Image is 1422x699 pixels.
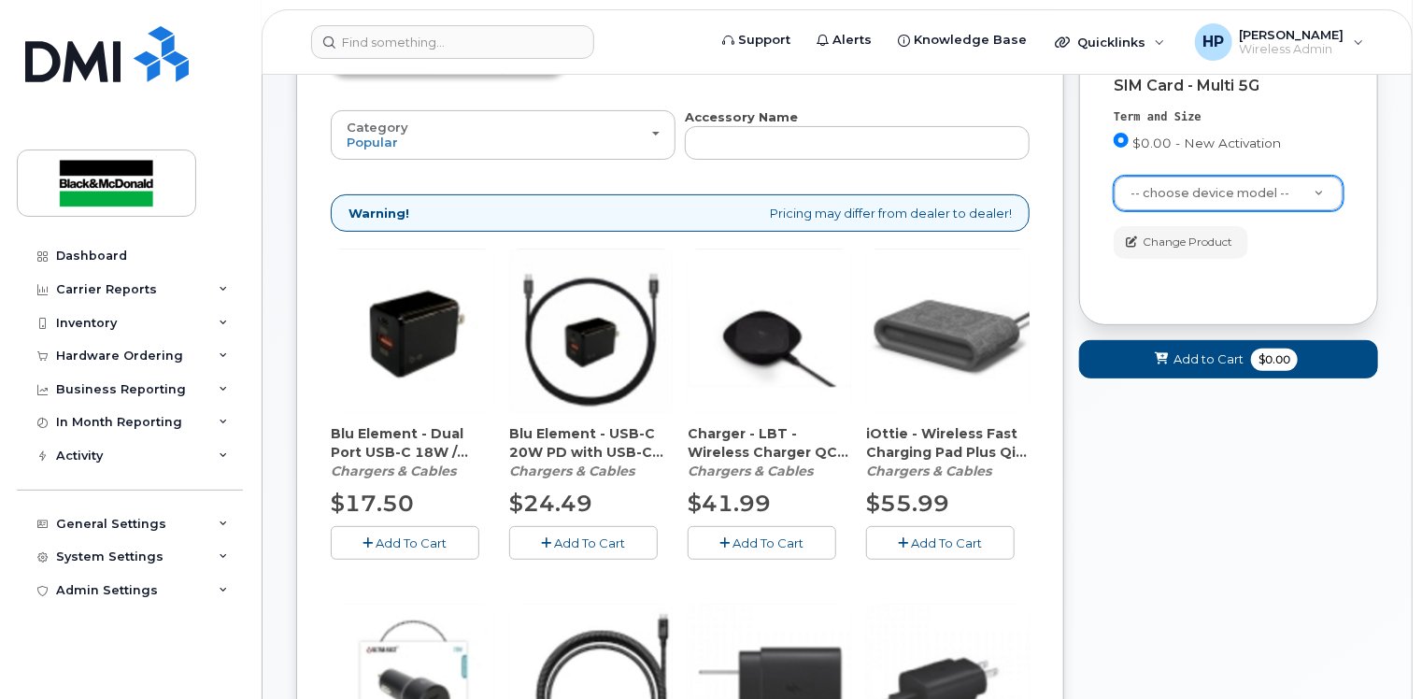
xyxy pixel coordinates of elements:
[331,110,675,159] button: Category Popular
[803,21,885,59] a: Alerts
[1042,23,1178,61] div: Quicklinks
[1251,349,1298,371] span: $0.00
[331,194,1030,233] div: Pricing may differ from dealer to dealer!
[331,463,456,479] em: Chargers & Cables
[1079,340,1378,378] button: Add to Cart $0.00
[509,424,673,462] span: Blu Element - USB-C 20W PD with USB-C Cable 4ft Wall Charger - Black (CAHCPZ000096)
[685,109,798,124] strong: Accessory Name
[347,120,408,135] span: Category
[914,31,1027,50] span: Knowledge Base
[688,490,771,517] span: $41.99
[509,250,673,413] img: accessory36347.JPG
[1114,78,1344,94] div: SIM Card - Multi 5G
[331,250,494,413] img: accessory36707.JPG
[1173,350,1244,368] span: Add to Cart
[688,250,851,413] img: accessory36405.JPG
[1240,27,1344,42] span: [PERSON_NAME]
[1240,42,1344,57] span: Wireless Admin
[509,526,658,559] button: Add To Cart
[912,535,983,550] span: Add To Cart
[866,463,991,479] em: Chargers & Cables
[1143,234,1232,250] span: Change Product
[509,424,673,480] div: Blu Element - USB-C 20W PD with USB-C Cable 4ft Wall Charger - Black (CAHCPZ000096)
[555,535,626,550] span: Add To Cart
[866,526,1015,559] button: Add To Cart
[688,424,851,462] span: Charger - LBT - Wireless Charger QC 2.0 15W (CAHCLI000058)
[331,424,494,462] span: Blu Element - Dual Port USB-C 18W / USB-A 3A Wall Adapter - Black (Bulk) (CAHCPZ000077)
[832,31,872,50] span: Alerts
[1132,136,1281,150] span: $0.00 - New Activation
[331,424,494,480] div: Blu Element - Dual Port USB-C 18W / USB-A 3A Wall Adapter - Black (Bulk) (CAHCPZ000077)
[1130,186,1289,200] span: -- choose device model --
[331,490,414,517] span: $17.50
[709,21,803,59] a: Support
[1114,109,1344,125] div: Term and Size
[866,424,1030,462] span: iOttie - Wireless Fast Charging Pad Plus Qi (10W) - Grey (CAHCLI000064)
[866,424,1030,480] div: iOttie - Wireless Fast Charging Pad Plus Qi (10W) - Grey (CAHCLI000064)
[1182,23,1377,61] div: Harsh Patel
[1077,35,1145,50] span: Quicklinks
[1202,31,1224,53] span: HP
[1114,133,1129,148] input: $0.00 - New Activation
[688,526,836,559] button: Add To Cart
[348,205,409,222] strong: Warning!
[1114,226,1248,259] button: Change Product
[509,490,592,517] span: $24.49
[509,463,634,479] em: Chargers & Cables
[688,463,813,479] em: Chargers & Cables
[733,535,804,550] span: Add To Cart
[866,490,949,517] span: $55.99
[311,25,594,59] input: Find something...
[331,526,479,559] button: Add To Cart
[885,21,1040,59] a: Knowledge Base
[1115,177,1343,210] a: -- choose device model --
[688,424,851,480] div: Charger - LBT - Wireless Charger QC 2.0 15W (CAHCLI000058)
[377,535,448,550] span: Add To Cart
[347,135,398,150] span: Popular
[866,250,1030,413] img: accessory36554.JPG
[738,31,790,50] span: Support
